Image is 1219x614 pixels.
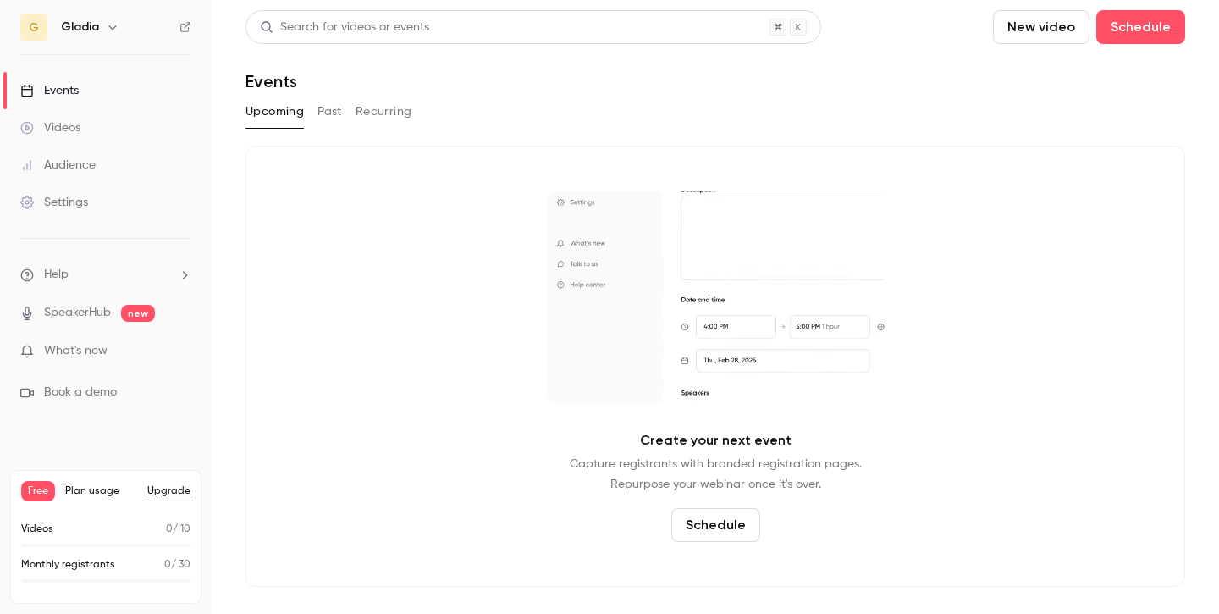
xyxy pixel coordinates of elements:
button: New video [993,10,1089,44]
p: Capture registrants with branded registration pages. Repurpose your webinar once it's over. [570,454,862,495]
div: Search for videos or events [260,19,429,36]
p: / 10 [166,522,190,537]
span: 0 [164,560,171,570]
button: Upgrade [147,484,190,498]
div: Videos [20,119,80,136]
button: Past [317,98,342,125]
h1: Events [245,71,297,91]
span: G [29,19,39,36]
p: Monthly registrants [21,557,115,573]
p: Videos [21,522,53,537]
div: Settings [20,194,88,211]
div: Events [20,82,79,99]
h6: Gladia [61,19,99,36]
button: Upcoming [245,98,304,125]
span: Free [21,481,55,501]
iframe: Noticeable Trigger [171,344,191,359]
p: / 30 [164,557,190,573]
li: help-dropdown-opener [20,266,191,284]
button: Schedule [671,508,760,542]
span: new [121,305,155,322]
span: Help [44,266,69,284]
span: Book a demo [44,384,117,401]
span: What's new [44,342,108,360]
span: 0 [166,524,173,534]
button: Recurring [356,98,412,125]
p: Create your next event [640,430,792,451]
span: Plan usage [65,484,137,498]
button: Schedule [1096,10,1185,44]
div: Audience [20,157,96,174]
a: SpeakerHub [44,304,111,322]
